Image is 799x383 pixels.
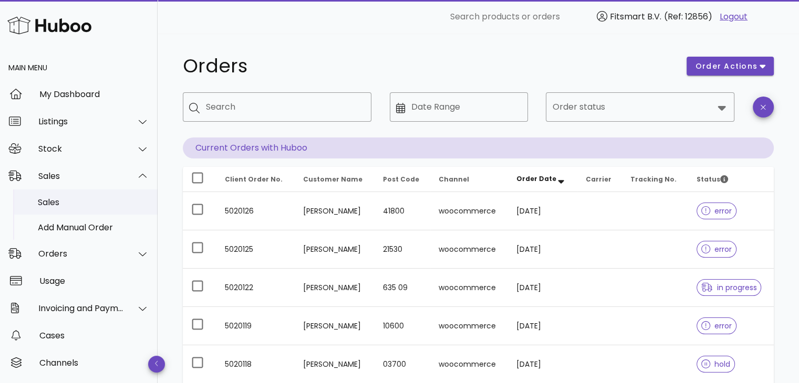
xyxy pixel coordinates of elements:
[430,307,508,345] td: woocommerce
[508,230,577,269] td: [DATE]
[38,249,124,259] div: Orders
[375,269,430,307] td: 635 09
[216,192,295,230] td: 5020126
[375,307,430,345] td: 10600
[295,192,375,230] td: [PERSON_NAME]
[439,175,469,184] span: Channel
[7,14,91,37] img: Huboo Logo
[695,61,758,72] span: order actions
[508,167,577,192] th: Order Date: Sorted descending. Activate to remove sorting.
[508,307,577,345] td: [DATE]
[38,303,124,313] div: Invoicing and Payments
[39,358,149,368] div: Channels
[39,276,149,286] div: Usage
[508,192,577,230] td: [DATE]
[577,167,622,192] th: Carrier
[610,10,661,23] span: Fitsmart B.V.
[39,331,149,341] div: Cases
[430,167,508,192] th: Channel
[38,116,124,126] div: Listings
[701,322,732,329] span: error
[701,284,757,291] span: in progress
[508,269,577,307] td: [DATE]
[375,167,430,192] th: Post Code
[38,222,149,232] div: Add Manual Order
[295,307,375,345] td: [PERSON_NAME]
[630,175,677,184] span: Tracking No.
[687,57,774,76] button: order actions
[701,207,732,215] span: error
[516,174,556,183] span: Order Date
[720,10,748,23] a: Logout
[375,192,430,230] td: 41800
[39,89,149,99] div: My Dashboard
[688,167,774,192] th: Status
[295,269,375,307] td: [PERSON_NAME]
[183,57,674,76] h1: Orders
[183,137,774,158] p: Current Orders with Huboo
[375,230,430,269] td: 21530
[430,192,508,230] td: woocommerce
[216,307,295,345] td: 5020119
[701,360,731,368] span: hold
[622,167,688,192] th: Tracking No.
[38,197,149,207] div: Sales
[38,144,124,154] div: Stock
[295,167,375,192] th: Customer Name
[303,175,362,184] span: Customer Name
[216,167,295,192] th: Client Order No.
[216,269,295,307] td: 5020122
[216,230,295,269] td: 5020125
[430,269,508,307] td: woocommerce
[295,230,375,269] td: [PERSON_NAME]
[697,175,728,184] span: Status
[701,246,732,253] span: error
[383,175,419,184] span: Post Code
[225,175,283,184] span: Client Order No.
[664,10,712,23] span: (Ref: 12856)
[586,175,611,184] span: Carrier
[430,230,508,269] td: woocommerce
[546,92,734,122] div: Order status
[38,171,124,181] div: Sales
